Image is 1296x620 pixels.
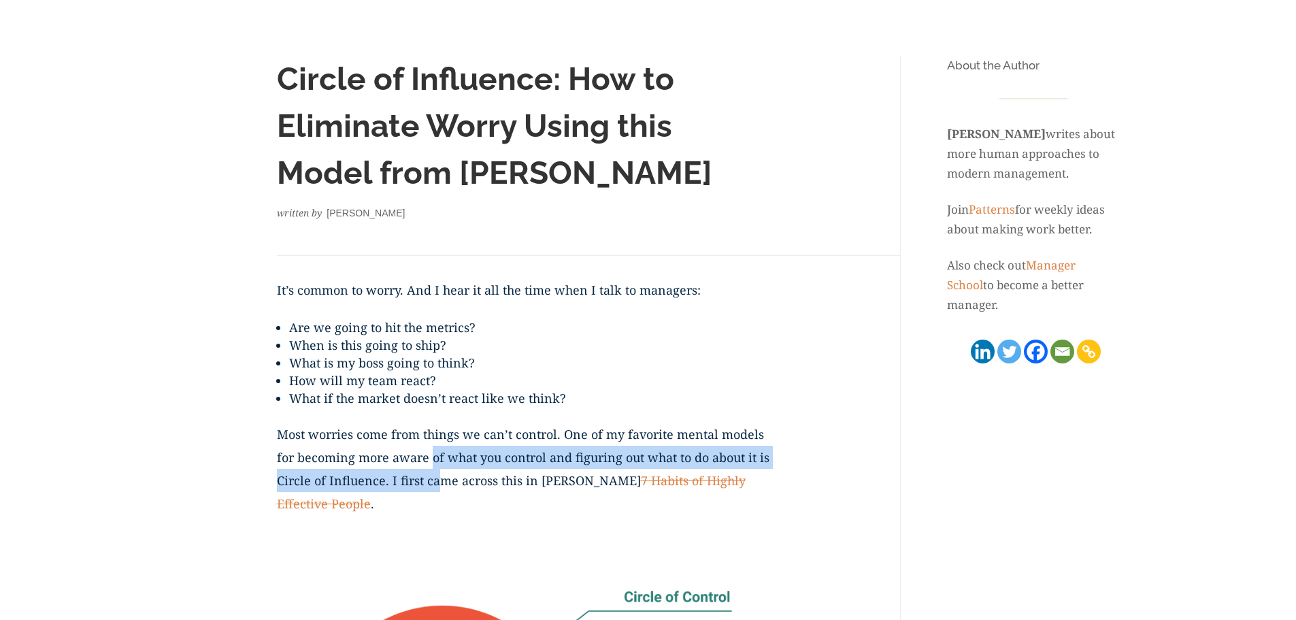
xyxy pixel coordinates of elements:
p: Most worries come from things we can’t control. One of my favorite mental models for becoming mor... [277,423,774,532]
a: Manager School [947,257,1076,293]
a: Linkedin [971,340,995,363]
span: About the Author [947,59,1040,72]
p: writes about more human approaches to modern management. [947,105,1120,200]
a: Email [1050,340,1074,363]
li: Are we going to hit the metrics? [289,319,774,336]
strong: [PERSON_NAME] [947,126,1046,142]
a: 7 Habits of Highly Effective People [277,472,746,512]
li: How will my team react? [289,372,774,389]
p: Also check out to become a better manager. [947,256,1120,315]
li: What if the market doesn’t react like we think? [289,389,774,407]
h1: Circle of Influence: How to Eliminate Worry Using this Model from [PERSON_NAME] [277,56,774,203]
a: Facebook [1024,340,1048,363]
a: Copy Link [1077,340,1101,363]
span: for weekly ideas about making work better. [947,201,1105,237]
em: written by [277,206,322,219]
span: [PERSON_NAME] [327,208,405,218]
span: Join [947,201,969,217]
a: Patterns [969,201,1015,217]
li: What is my boss going to think? [289,354,774,372]
a: Twitter [997,340,1021,363]
li: When is this going to ship? [289,336,774,354]
p: It’s common to worry. And I hear it all the time when I talk to managers: [277,278,774,318]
